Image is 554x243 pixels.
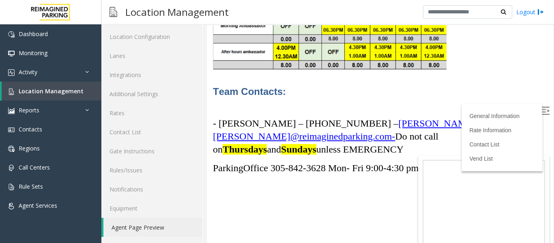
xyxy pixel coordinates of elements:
[19,106,39,114] span: Reports
[101,27,202,46] a: Location Configuration
[335,82,343,90] img: Open/Close Sidebar Menu
[19,144,40,152] span: Regions
[37,138,78,148] span: Office 305
[78,138,180,148] span: -842-3628 Mon- Fri 9:00-
[6,93,191,103] span: - [PERSON_NAME] – [PHONE_NUMBER] –
[101,46,202,65] a: Lanes
[101,103,202,123] a: Rates
[60,119,74,129] span: and
[6,138,37,148] span: Parking
[262,88,313,94] a: General Information
[16,119,60,129] span: Thursdays
[101,142,202,161] a: Gate Instructions
[19,68,37,76] span: Activity
[19,163,50,171] span: Call Centers
[19,202,57,209] span: Agent Services
[8,184,15,190] img: 'icon'
[8,69,15,76] img: 'icon'
[537,8,544,16] img: logout
[19,125,42,133] span: Contacts
[8,146,15,152] img: 'icon'
[6,61,79,72] span: Team Contacts:
[101,180,202,199] a: Notifications
[121,2,233,22] h3: Location Management
[2,82,101,101] a: Location Management
[8,108,15,114] img: 'icon'
[19,49,47,57] span: Monitoring
[101,123,202,142] a: Contact List
[101,199,202,218] a: Equipment
[110,2,117,22] img: pageIcon
[103,218,202,237] a: Agent Page Preview
[262,130,286,137] a: Vend List
[8,165,15,171] img: 'icon'
[8,31,15,38] img: 'icon'
[8,88,15,95] img: 'icon'
[8,127,15,133] img: 'icon'
[110,119,197,129] span: unless EMERGENCY
[19,30,48,38] span: Dashboard
[74,119,110,129] span: Sundays
[262,102,305,108] a: Rate Information
[262,116,292,123] a: Contact List
[8,203,15,209] img: 'icon'
[19,87,84,95] span: Location Management
[19,183,43,190] span: Rule Sets
[101,84,202,103] a: Additional Settings
[8,50,15,57] img: 'icon'
[101,65,202,84] a: Integrations
[101,161,202,180] a: Rules/Issues
[516,8,544,16] a: Logout
[180,138,212,148] span: 4:30 pm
